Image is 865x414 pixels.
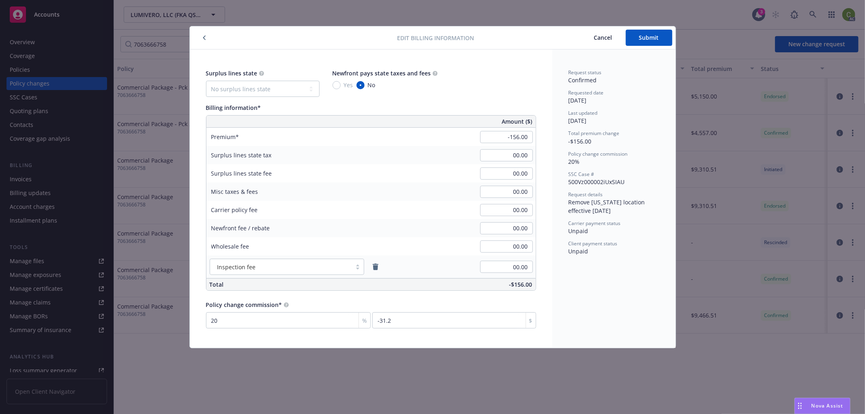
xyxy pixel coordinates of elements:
[626,30,672,46] button: Submit
[211,242,249,250] span: Wholesale fee
[480,222,533,234] input: 0.00
[581,30,626,46] button: Cancel
[344,81,353,89] span: Yes
[480,149,533,161] input: 0.00
[569,150,628,157] span: Policy change commission
[211,224,270,232] span: Newfront fee / rebate
[211,206,258,214] span: Carrier policy fee
[569,247,588,255] span: Unpaid
[480,261,533,273] input: 0.00
[211,133,239,141] span: Premium
[480,186,533,198] input: 0.00
[569,117,587,124] span: [DATE]
[569,198,647,215] span: Remove [US_STATE] location effective [DATE]
[569,191,603,198] span: Request details
[509,281,532,288] span: -$156.00
[211,169,272,177] span: Surplus lines state fee
[371,262,380,272] a: remove
[811,402,844,409] span: Nova Assist
[333,69,431,77] span: Newfront pays state taxes and fees
[569,76,597,84] span: Confirmed
[397,34,474,42] span: Edit billing information
[480,131,533,143] input: 0.00
[210,281,224,288] span: Total
[569,158,580,165] span: 20%
[214,263,348,271] span: Inspection fee
[794,398,850,414] button: Nova Assist
[211,151,272,159] span: Surplus lines state tax
[211,188,258,195] span: Misc taxes & fees
[569,178,625,186] span: 500Vz000002iUxSIAU
[529,316,532,325] span: $
[362,316,367,325] span: %
[569,227,588,235] span: Unpaid
[356,81,365,89] input: No
[206,104,261,112] span: Billing information*
[480,240,533,253] input: 0.00
[569,171,595,178] span: SSC Case #
[480,167,533,180] input: 0.00
[569,69,602,76] span: Request status
[594,34,612,41] span: Cancel
[480,204,533,216] input: 0.00
[502,117,532,126] span: Amount ($)
[206,69,258,77] span: Surplus lines state
[217,263,256,271] span: Inspection fee
[569,130,620,137] span: Total premium change
[569,240,618,247] span: Client payment status
[333,81,341,89] input: Yes
[795,398,805,414] div: Drag to move
[569,109,598,116] span: Last updated
[206,301,282,309] span: Policy change commission*
[569,89,604,96] span: Requested date
[569,97,587,104] span: [DATE]
[569,137,592,145] span: -$156.00
[639,34,659,41] span: Submit
[368,81,376,89] span: No
[569,220,621,227] span: Carrier payment status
